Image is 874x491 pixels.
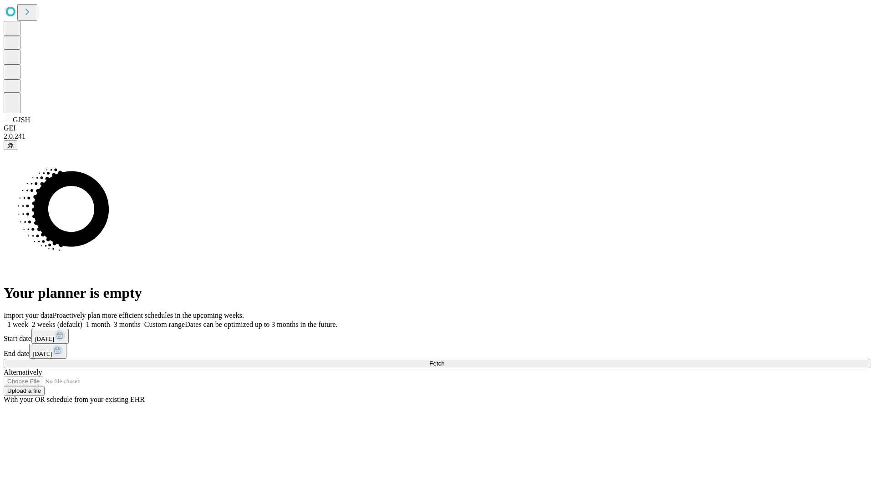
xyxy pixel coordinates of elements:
span: Fetch [429,360,444,367]
div: GEI [4,124,870,132]
span: 3 months [114,321,141,328]
button: @ [4,140,17,150]
span: 1 month [86,321,110,328]
h1: Your planner is empty [4,285,870,301]
span: @ [7,142,14,149]
button: [DATE] [29,344,66,359]
span: Alternatively [4,368,42,376]
button: Fetch [4,359,870,368]
span: With your OR schedule from your existing EHR [4,396,145,403]
span: 1 week [7,321,28,328]
span: Custom range [144,321,185,328]
span: Import your data [4,311,53,319]
div: 2.0.241 [4,132,870,140]
div: Start date [4,329,870,344]
div: End date [4,344,870,359]
span: Dates can be optimized up to 3 months in the future. [185,321,337,328]
button: [DATE] [31,329,69,344]
span: Proactively plan more efficient schedules in the upcoming weeks. [53,311,244,319]
span: GJSH [13,116,30,124]
span: [DATE] [33,351,52,357]
span: [DATE] [35,336,54,342]
span: 2 weeks (default) [32,321,82,328]
button: Upload a file [4,386,45,396]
